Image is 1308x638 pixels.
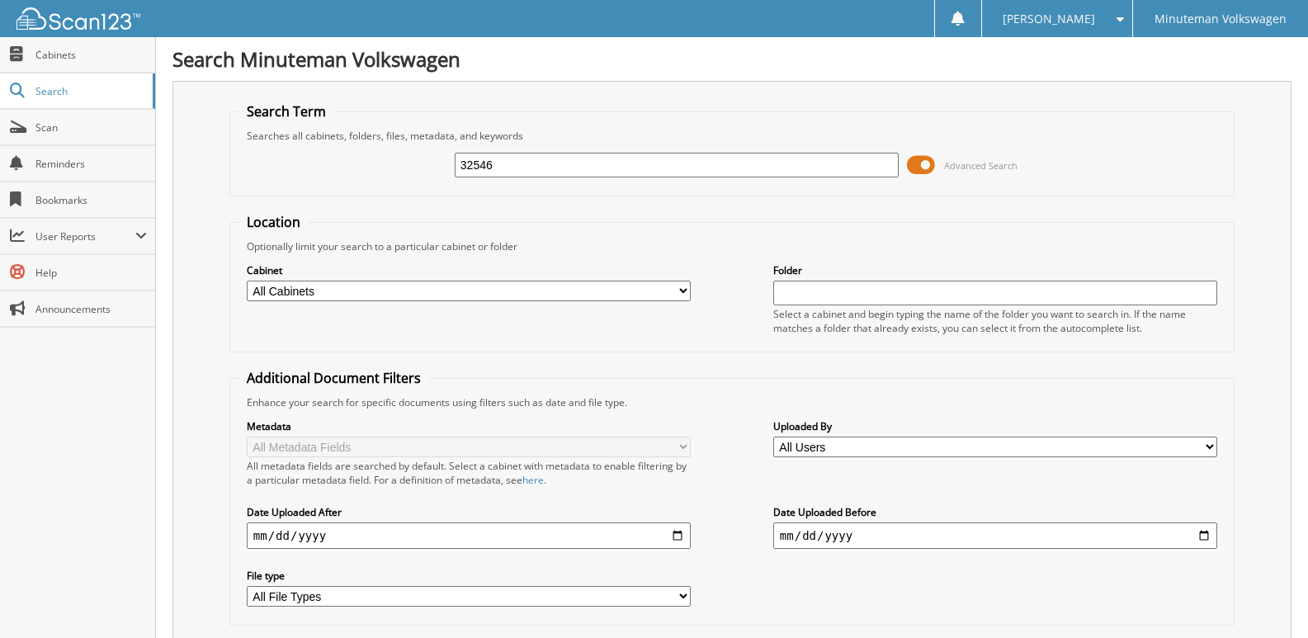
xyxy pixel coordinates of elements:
[247,459,691,487] div: All metadata fields are searched by default. Select a cabinet with metadata to enable filtering b...
[247,505,691,519] label: Date Uploaded After
[238,213,309,231] legend: Location
[1225,559,1308,638] iframe: Chat Widget
[35,266,147,280] span: Help
[238,369,429,387] legend: Additional Document Filters
[17,7,140,30] img: scan123-logo-white.svg
[238,102,334,121] legend: Search Term
[247,522,691,549] input: start
[35,157,147,171] span: Reminders
[238,129,1225,143] div: Searches all cabinets, folders, files, metadata, and keywords
[35,193,147,207] span: Bookmarks
[247,569,691,583] label: File type
[522,473,544,487] a: here
[773,263,1217,277] label: Folder
[773,522,1217,549] input: end
[35,84,144,98] span: Search
[773,505,1217,519] label: Date Uploaded Before
[172,45,1291,73] h1: Search Minuteman Volkswagen
[35,121,147,135] span: Scan
[247,263,691,277] label: Cabinet
[247,419,691,433] label: Metadata
[35,229,135,243] span: User Reports
[1003,14,1095,24] span: [PERSON_NAME]
[773,419,1217,433] label: Uploaded By
[238,239,1225,253] div: Optionally limit your search to a particular cabinet or folder
[944,159,1018,172] span: Advanced Search
[773,307,1217,335] div: Select a cabinet and begin typing the name of the folder you want to search in. If the name match...
[35,302,147,316] span: Announcements
[35,48,147,62] span: Cabinets
[238,395,1225,409] div: Enhance your search for specific documents using filters such as date and file type.
[1155,14,1287,24] span: Minuteman Volkswagen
